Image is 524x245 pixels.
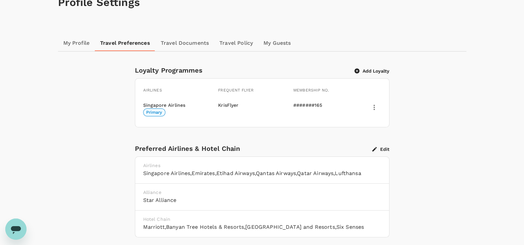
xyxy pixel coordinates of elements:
[372,146,389,152] button: Edit
[143,88,162,92] span: Airlines
[143,216,381,222] p: Hotel Chain
[135,65,349,76] div: Loyalty Programmes
[218,88,254,92] span: Frequent flyer
[143,222,381,232] h6: Marriott, Banyan Tree Hotels & Resorts, [GEOGRAPHIC_DATA] and Resorts, Six Senses
[58,35,95,51] a: My Profile
[218,102,272,108] div: KrisFlyer
[95,35,155,51] a: Travel Preferences
[143,162,381,169] p: Airlines
[293,102,347,108] div: #######165
[143,189,381,196] p: Alliance
[5,218,27,240] iframe: Button to launch messaging window
[293,88,329,92] span: Membership No.
[144,109,165,116] span: Primary
[135,143,372,154] div: Preferred Airlines & Hotel Chain
[258,35,296,51] a: My Guests
[355,68,389,74] button: Add Loyalty
[143,196,381,205] h6: Star Alliance
[143,169,381,178] h6: Singapore Airlines, Emirates, Etihad Airways, Qantas Airways, Qatar Airways, Lufthansa
[143,102,197,116] div: Singapore Airlines
[155,35,214,51] a: Travel Documents
[214,35,258,51] a: Travel Policy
